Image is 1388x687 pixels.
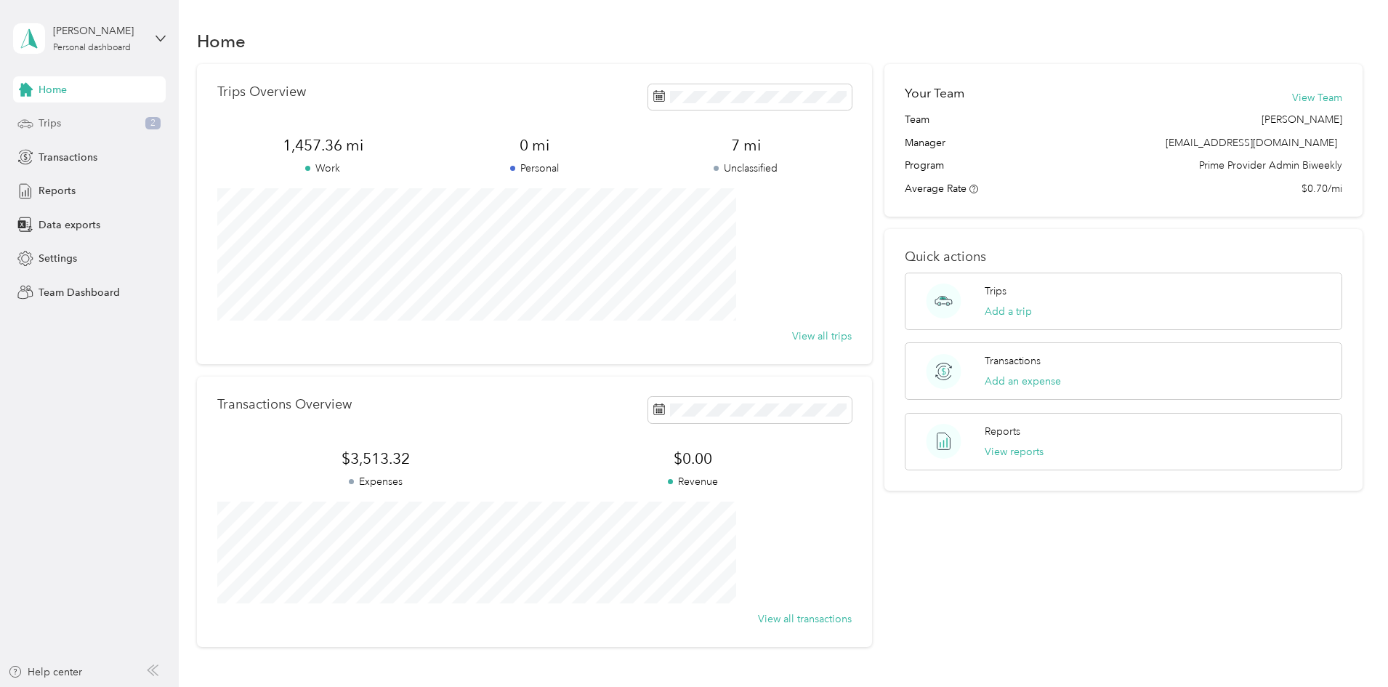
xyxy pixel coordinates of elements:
h1: Home [197,33,246,49]
span: Home [39,82,67,97]
button: Help center [8,664,82,680]
p: Revenue [534,474,851,489]
span: Program [905,158,944,173]
div: Personal dashboard [53,44,131,52]
span: [PERSON_NAME] [1262,112,1342,127]
p: Reports [985,424,1020,439]
p: Quick actions [905,249,1342,265]
span: Manager [905,135,945,150]
button: View all trips [792,329,852,344]
button: View all transactions [758,611,852,627]
div: [PERSON_NAME] [53,23,144,39]
p: Work [217,161,429,176]
p: Transactions [985,353,1041,369]
span: $0.70/mi [1302,181,1342,196]
p: Unclassified [640,161,852,176]
h2: Your Team [905,84,964,103]
button: Add an expense [985,374,1061,389]
span: $0.00 [534,449,851,469]
button: Add a trip [985,304,1032,319]
span: Transactions [39,150,97,165]
button: View Team [1292,90,1342,105]
span: Trips [39,116,61,131]
span: 2 [145,117,161,130]
span: Team Dashboard [39,285,120,300]
span: Reports [39,183,76,198]
span: 0 mi [429,135,640,156]
span: Prime Provider Admin Biweekly [1199,158,1342,173]
iframe: Everlance-gr Chat Button Frame [1307,606,1388,687]
span: 1,457.36 mi [217,135,429,156]
span: Settings [39,251,77,266]
p: Personal [429,161,640,176]
span: [EMAIL_ADDRESS][DOMAIN_NAME] [1166,137,1337,149]
button: View reports [985,444,1044,459]
p: Trips Overview [217,84,306,100]
p: Expenses [217,474,534,489]
span: Data exports [39,217,100,233]
p: Trips [985,284,1006,299]
span: Average Rate [905,182,967,195]
p: Transactions Overview [217,397,352,412]
span: Team [905,112,929,127]
span: $3,513.32 [217,449,534,469]
span: 7 mi [640,135,852,156]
